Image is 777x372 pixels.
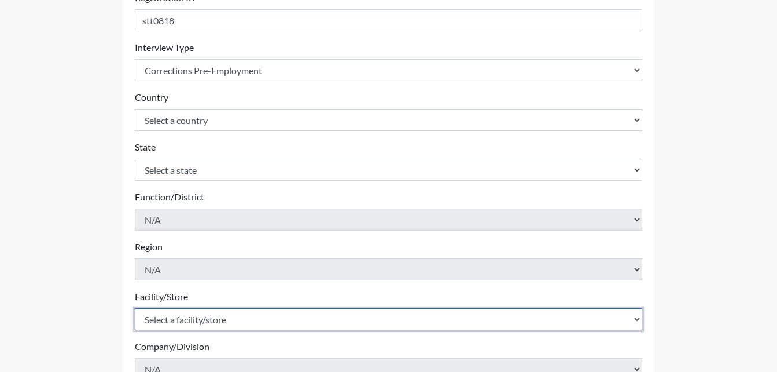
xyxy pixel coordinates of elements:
label: Function/District [135,190,204,204]
label: Facility/Store [135,290,188,304]
input: Insert a Registration ID, which needs to be a unique alphanumeric value for each interviewee [135,9,643,31]
label: Region [135,240,163,254]
label: Company/Division [135,340,209,353]
label: Country [135,90,168,104]
label: State [135,140,156,154]
label: Interview Type [135,41,194,54]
